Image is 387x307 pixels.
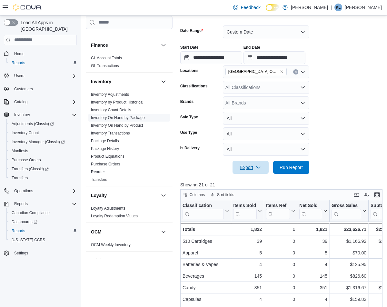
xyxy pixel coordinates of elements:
div: 4 [299,261,327,268]
button: Display options [363,191,371,199]
label: Date Range [180,28,203,33]
a: Inventory Count Details [91,108,131,112]
a: Reports [9,227,28,235]
span: Reports [12,200,77,208]
input: Dark Mode [266,4,279,11]
span: Inventory Transactions [91,131,130,136]
button: Loyalty [160,192,167,199]
span: Package History [91,146,119,151]
span: Reorder [91,169,105,174]
button: Finance [91,42,158,48]
button: Operations [12,187,36,195]
a: Package Details [91,139,119,143]
div: 5 [299,249,327,257]
span: Customers [14,86,33,92]
label: Is Delivery [180,145,200,151]
span: Reports [9,227,77,235]
div: 1 [266,225,295,233]
span: Settings [12,249,77,257]
a: Manifests [9,147,31,155]
span: Reports [14,201,28,206]
div: 0 [266,261,295,268]
div: 5 [233,249,262,257]
span: Adjustments (Classic) [9,120,77,128]
span: Load All Apps in [GEOGRAPHIC_DATA] [18,19,77,32]
span: GL Transactions [91,63,119,68]
button: Items Ref [266,203,295,219]
h3: OCM [91,229,102,235]
div: 351 [233,284,262,292]
button: Sort fields [208,191,237,199]
span: Manifests [12,148,28,153]
button: Reports [6,58,79,67]
span: Loyalty Adjustments [91,206,125,211]
span: Catalog [14,99,27,104]
span: Manifests [9,147,77,155]
button: Users [1,71,79,80]
span: [US_STATE] CCRS [12,237,45,243]
div: $1,316.67 [332,284,366,292]
button: Inventory [1,110,79,119]
a: GL Transactions [91,64,119,68]
span: Catalog [12,98,77,106]
button: Reports [12,200,30,208]
div: $1,166.92 [332,237,366,245]
button: All [223,127,309,140]
p: [PERSON_NAME] [345,4,382,11]
div: Batteries & Vapes [183,261,229,268]
button: Remove Fort York Outpost from selection in this group [280,70,284,74]
div: Items Sold [233,203,257,209]
a: Purchase Orders [91,162,120,166]
button: Customers [1,84,79,94]
div: 1,822 [233,225,262,233]
span: Adjustments (Classic) [12,121,54,126]
button: OCM [91,229,158,235]
button: Open list of options [300,100,305,105]
a: Reorder [91,170,105,174]
div: OCM [86,241,173,251]
button: Settings [1,248,79,258]
div: 4 [233,261,262,268]
a: Settings [12,249,31,257]
button: Canadian Compliance [6,208,79,217]
div: Gross Sales [332,203,361,209]
a: Product Expirations [91,154,124,159]
div: Net Sold [299,203,322,219]
button: All [223,112,309,125]
a: Home [12,50,27,58]
div: 4 [299,295,327,303]
button: Catalog [12,98,30,106]
span: Inventory On Hand by Package [91,115,145,120]
a: Adjustments (Classic) [9,120,56,128]
a: [US_STATE] CCRS [9,236,48,244]
span: Washington CCRS [9,236,77,244]
div: Classification [183,203,224,209]
span: Sort fields [217,192,234,197]
button: Clear input [293,69,298,74]
div: 351 [299,284,327,292]
span: Dashboards [12,219,37,224]
a: Inventory by Product Historical [91,100,144,104]
div: 0 [266,249,295,257]
a: Transfers (Classic) [9,165,51,173]
div: Capsules [183,295,229,303]
button: Loyalty [91,192,158,199]
a: Transfers [9,174,30,182]
span: Export [236,161,265,174]
h3: Loyalty [91,192,107,199]
span: Users [14,73,24,78]
img: Cova [13,4,42,11]
a: Transfers (Classic) [6,164,79,173]
a: Reports [9,59,28,67]
button: Inventory [91,78,158,85]
div: Classification [183,203,224,219]
div: 145 [233,272,262,280]
span: KL [336,4,341,11]
a: Adjustments (Classic) [6,119,79,128]
button: Open list of options [300,69,305,74]
div: Kevin Legge [334,4,342,11]
button: Net Sold [299,203,327,219]
a: Purchase Orders [9,156,44,164]
div: 1,821 [299,225,327,233]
